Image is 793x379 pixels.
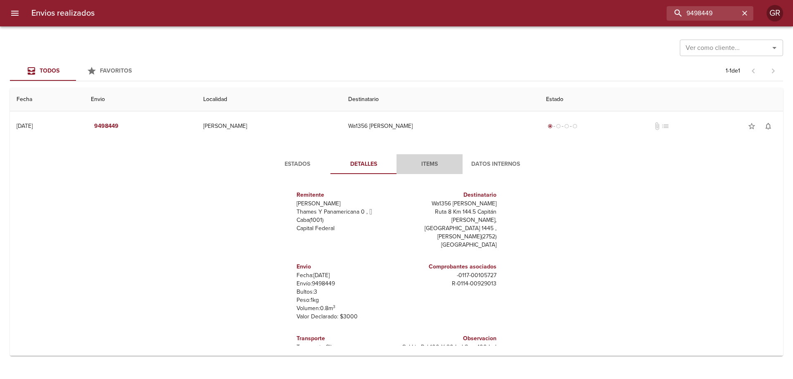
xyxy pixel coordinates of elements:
th: Localidad [197,88,341,111]
h6: Observacion [400,334,496,343]
span: radio_button_unchecked [556,124,561,129]
h6: Envio [297,262,393,271]
p: [PERSON_NAME] [297,200,393,208]
span: star_border [748,122,756,130]
h6: Comprobantes asociados [400,262,496,271]
h6: Envios realizados [31,7,95,20]
p: [PERSON_NAME] ( 2752 ) [400,233,496,241]
p: [GEOGRAPHIC_DATA] [400,241,496,249]
p: Fecha: [DATE] [297,271,393,280]
span: Pagina anterior [743,66,763,75]
p: Ruta 8 Km 144.5 Capitán [PERSON_NAME], [GEOGRAPHIC_DATA] 1445 , [400,208,496,233]
h6: Destinatario [400,191,496,200]
span: radio_button_checked [548,124,553,129]
h6: Transporte [297,334,393,343]
p: Envío: 9498449 [297,280,393,288]
td: [PERSON_NAME] [197,111,341,141]
table: Tabla de envíos del cliente [10,88,783,356]
p: Col Lin Pal 100 X 20 Ind Som 100 Ind [400,343,496,351]
p: Transporte: Clicpaq [297,343,393,351]
th: Envio [84,88,197,111]
div: [DATE] [17,122,33,129]
button: Agregar a favoritos [743,118,760,134]
span: Pagina siguiente [763,61,783,81]
h6: Remitente [297,191,393,200]
span: notifications_none [764,122,772,130]
span: Favoritos [100,67,132,74]
span: radio_button_unchecked [572,124,577,129]
th: Fecha [10,88,84,111]
p: Wa1356 [PERSON_NAME] [400,200,496,208]
p: R - 0114 - 00929013 [400,280,496,288]
input: buscar [667,6,739,21]
div: Generado [546,122,579,130]
div: Tabs detalle de guia [264,154,529,174]
th: Estado [539,88,783,111]
button: Activar notificaciones [760,118,776,134]
p: - 0117 - 00105727 [400,271,496,280]
p: Volumen: 0.8 m [297,304,393,313]
span: Items [401,159,458,169]
p: Caba ( 1001 ) [297,216,393,224]
span: radio_button_unchecked [564,124,569,129]
span: Estados [269,159,325,169]
p: 1 - 1 de 1 [726,67,740,75]
div: Tabs Envios [10,61,142,81]
span: No tiene pedido asociado [661,122,670,130]
p: Peso: 1 kg [297,296,393,304]
span: Detalles [335,159,392,169]
span: Datos Internos [468,159,524,169]
div: Abrir información de usuario [767,5,783,21]
sup: 3 [333,304,335,309]
em: 9498449 [94,121,119,132]
td: Wa1356 [PERSON_NAME] [342,111,540,141]
th: Destinatario [342,88,540,111]
p: Thames Y Panamericana 0 ,   [297,208,393,216]
button: 9498449 [91,119,122,134]
span: No tiene documentos adjuntos [653,122,661,130]
div: GR [767,5,783,21]
span: Todos [40,67,59,74]
button: Abrir [769,42,780,54]
p: Capital Federal [297,224,393,233]
p: Bultos: 3 [297,288,393,296]
p: Valor Declarado: $ 3000 [297,313,393,321]
button: menu [5,3,25,23]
